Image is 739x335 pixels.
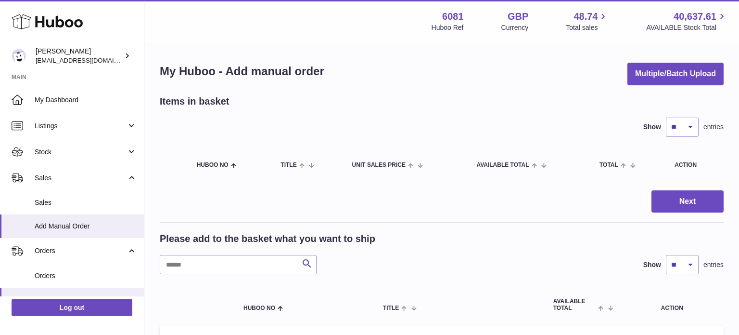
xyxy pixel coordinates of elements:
div: Currency [501,23,529,32]
span: AVAILABLE Total [476,162,529,168]
span: AVAILABLE Total [553,298,596,311]
a: 40,637.61 AVAILABLE Stock Total [646,10,727,32]
span: Huboo no [243,305,275,311]
span: Title [280,162,296,168]
div: Action [675,162,714,168]
span: Add Manual Order [35,295,137,304]
span: Title [383,305,399,311]
span: Stock [35,147,127,157]
span: Sales [35,198,137,207]
span: Orders [35,271,137,281]
span: Listings [35,121,127,131]
label: Show [643,122,661,132]
span: Total sales [566,23,609,32]
span: Add Manual Order [35,222,137,231]
span: Unit Sales Price [352,162,406,168]
span: entries [703,260,724,269]
span: 48.74 [573,10,598,23]
a: Log out [12,299,132,316]
strong: GBP [508,10,528,23]
h2: Please add to the basket what you want to ship [160,232,375,245]
div: Huboo Ref [432,23,464,32]
h2: Items in basket [160,95,229,108]
span: My Dashboard [35,95,137,105]
button: Next [651,190,724,213]
span: [EMAIL_ADDRESS][DOMAIN_NAME] [36,56,141,64]
a: 48.74 Total sales [566,10,609,32]
span: 40,637.61 [674,10,716,23]
span: entries [703,122,724,132]
strong: 6081 [442,10,464,23]
label: Show [643,260,661,269]
span: Sales [35,174,127,183]
th: Action [621,289,724,321]
span: AVAILABLE Stock Total [646,23,727,32]
button: Multiple/Batch Upload [627,63,724,85]
h1: My Huboo - Add manual order [160,64,324,79]
div: [PERSON_NAME] [36,47,122,65]
span: Total [599,162,618,168]
span: Huboo no [197,162,229,168]
img: hello@pogsheadphones.com [12,49,26,63]
span: Orders [35,246,127,255]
